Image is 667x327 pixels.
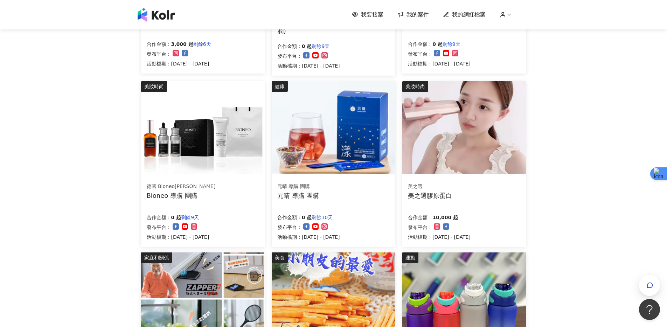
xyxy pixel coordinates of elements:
p: 發布平台： [147,223,171,231]
span: 我的網紅檔案 [452,11,486,19]
img: 漾漾神｜活力莓果康普茶沖泡粉 [272,81,395,174]
p: 合作金額： [408,213,432,222]
p: 合作金額： [277,213,302,222]
div: 健康 [272,81,288,92]
p: 發布平台： [277,52,302,60]
a: 我的案件 [397,11,429,19]
p: 活動檔期：[DATE] - [DATE] [147,233,209,241]
a: 我要接案 [352,11,383,19]
div: 德國 Bioneo[PERSON_NAME] [147,183,216,190]
p: 合作金額： [147,213,171,222]
p: 0 起 [171,213,181,222]
div: 美食 [272,252,288,263]
div: 美之選 [408,183,452,190]
p: 3,000 起 [171,40,193,48]
p: 活動檔期：[DATE] - [DATE] [408,60,471,68]
a: 我的網紅檔案 [443,11,486,19]
img: 美之選膠原蛋白送RF美容儀 [402,81,526,174]
div: 元晴 導購 團購 [277,191,319,200]
div: 家庭和關係 [141,252,172,263]
p: 活動檔期：[DATE] - [DATE] [147,60,211,68]
img: 百妮保濕逆齡美白系列 [141,81,264,174]
div: Bioneo 導購 團購 [147,191,216,200]
p: 剩餘9天 [181,213,199,222]
span: 我的案件 [407,11,429,19]
p: 發布平台： [147,50,171,58]
div: 美妝時尚 [402,81,428,92]
img: logo [138,8,175,22]
p: 剩餘9天 [443,40,460,48]
p: 剩餘9天 [312,42,329,50]
div: 元晴 導購 團購 [277,183,319,190]
p: 活動檔期：[DATE] - [DATE] [277,62,340,70]
iframe: Help Scout Beacon - Open [639,299,660,320]
p: 活動檔期：[DATE] - [DATE] [408,233,471,241]
p: 10,000 起 [432,213,458,222]
p: 發布平台： [277,223,302,231]
p: 合作金額： [147,40,171,48]
p: 發布平台： [408,50,432,58]
span: 我要接案 [361,11,383,19]
div: 運動 [402,252,418,263]
p: 合作金額： [277,42,302,50]
p: 剩餘6天 [193,40,211,48]
p: 發布平台： [408,223,432,231]
p: 活動檔期：[DATE] - [DATE] [277,233,340,241]
div: 美妝時尚 [141,81,167,92]
p: 0 起 [432,40,443,48]
p: 0 起 [302,213,312,222]
p: 0 起 [302,42,312,50]
p: 剩餘10天 [312,213,333,222]
p: 合作金額： [408,40,432,48]
div: 美之選膠原蛋白 [408,191,452,200]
